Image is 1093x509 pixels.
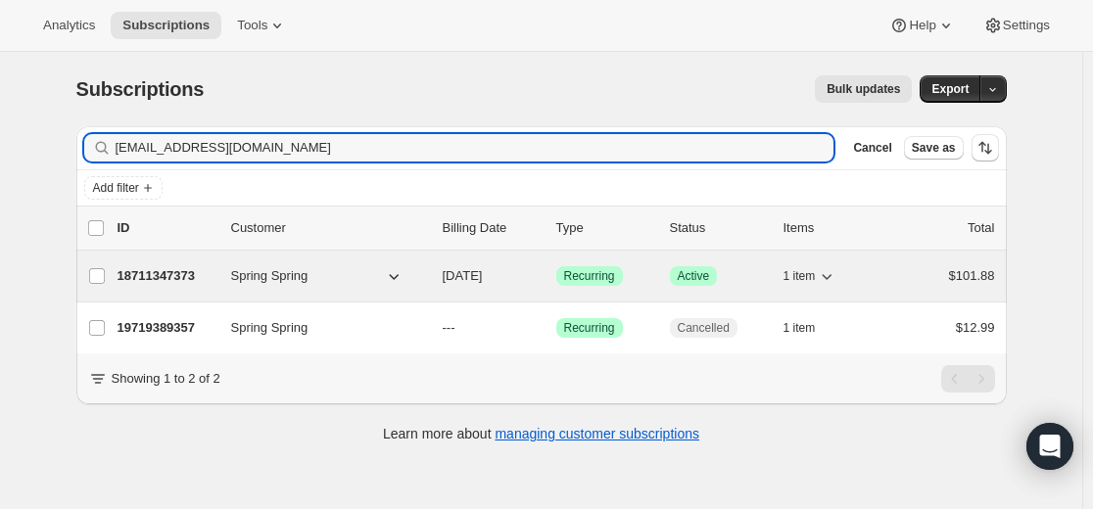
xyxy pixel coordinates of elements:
[118,318,215,338] p: 19719389357
[112,369,220,389] p: Showing 1 to 2 of 2
[76,78,205,100] span: Subscriptions
[853,140,891,156] span: Cancel
[845,136,899,160] button: Cancel
[920,75,980,103] button: Export
[231,218,427,238] p: Customer
[784,314,837,342] button: 1 item
[678,268,710,284] span: Active
[443,268,483,283] span: [DATE]
[815,75,912,103] button: Bulk updates
[118,266,215,286] p: 18711347373
[495,426,699,441] a: managing customer subscriptions
[909,18,935,33] span: Help
[670,218,768,238] p: Status
[118,262,995,290] div: 18711347373Spring Spring[DATE]SuccessRecurringSuccessActive1 item$101.88
[31,12,107,39] button: Analytics
[931,81,969,97] span: Export
[956,320,995,335] span: $12.99
[827,81,900,97] span: Bulk updates
[784,320,816,336] span: 1 item
[949,268,995,283] span: $101.88
[443,218,541,238] p: Billing Date
[912,140,956,156] span: Save as
[111,12,221,39] button: Subscriptions
[122,18,210,33] span: Subscriptions
[118,218,215,238] p: ID
[237,18,267,33] span: Tools
[972,134,999,162] button: Sort the results
[118,314,995,342] div: 19719389357Spring Spring---SuccessRecurringCancelled1 item$12.99
[443,320,455,335] span: ---
[564,268,615,284] span: Recurring
[784,218,881,238] div: Items
[43,18,95,33] span: Analytics
[941,365,995,393] nav: Pagination
[383,424,699,443] p: Learn more about
[116,134,834,162] input: Filter subscribers
[93,180,139,196] span: Add filter
[219,260,415,292] button: Spring Spring
[1026,423,1073,470] div: Open Intercom Messenger
[556,218,654,238] div: Type
[784,268,816,284] span: 1 item
[225,12,299,39] button: Tools
[219,312,415,344] button: Spring Spring
[84,176,163,200] button: Add filter
[231,318,309,338] span: Spring Spring
[118,218,995,238] div: IDCustomerBilling DateTypeStatusItemsTotal
[564,320,615,336] span: Recurring
[231,266,309,286] span: Spring Spring
[1003,18,1050,33] span: Settings
[784,262,837,290] button: 1 item
[968,218,994,238] p: Total
[904,136,964,160] button: Save as
[972,12,1062,39] button: Settings
[878,12,967,39] button: Help
[678,320,730,336] span: Cancelled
